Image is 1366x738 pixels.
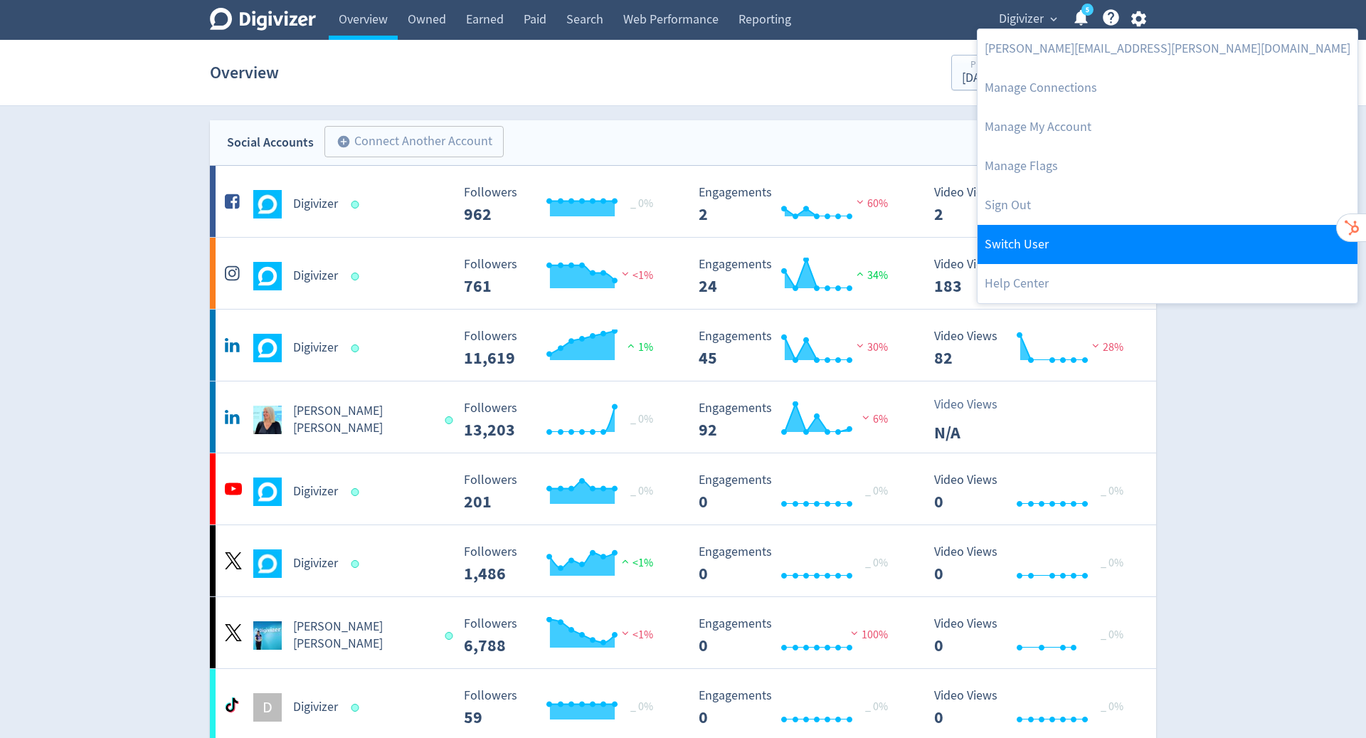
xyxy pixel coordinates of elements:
a: Switch User [978,225,1357,264]
a: Help Center [978,264,1357,303]
a: [PERSON_NAME][EMAIL_ADDRESS][PERSON_NAME][DOMAIN_NAME] [978,29,1357,68]
a: Manage Flags [978,147,1357,186]
a: Manage My Account [978,107,1357,147]
a: Log out [978,186,1357,225]
a: Manage Connections [978,68,1357,107]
